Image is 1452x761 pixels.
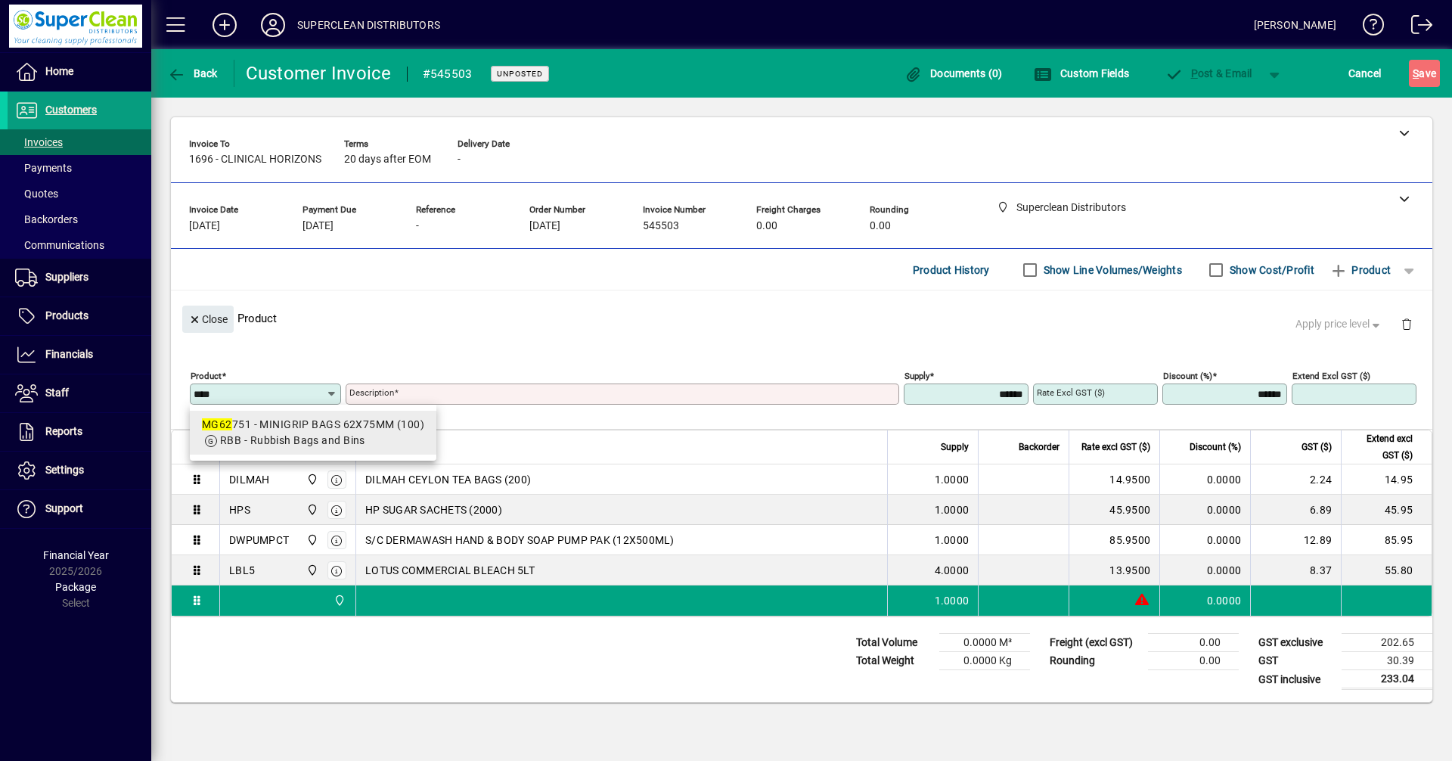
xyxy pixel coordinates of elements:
[45,271,88,283] span: Suppliers
[178,312,237,325] app-page-header-button: Close
[302,532,320,548] span: Superclean Distributors
[15,188,58,200] span: Quotes
[756,220,777,232] span: 0.00
[8,490,151,528] a: Support
[1081,439,1150,455] span: Rate excl GST ($)
[163,60,222,87] button: Back
[45,348,93,360] span: Financials
[1251,652,1342,670] td: GST
[1042,652,1148,670] td: Rounding
[935,563,970,578] span: 4.0000
[220,434,365,446] span: RBB - Rubbish Bags and Bins
[297,13,440,37] div: SUPERCLEAN DISTRIBUTORS
[365,502,502,517] span: HP SUGAR SACHETS (2000)
[8,53,151,91] a: Home
[1400,3,1433,52] a: Logout
[904,371,929,381] mat-label: Supply
[1019,439,1060,455] span: Backorder
[529,220,560,232] span: [DATE]
[188,307,228,332] span: Close
[167,67,218,79] span: Back
[1030,60,1133,87] button: Custom Fields
[1250,555,1341,586] td: 8.37
[365,563,535,578] span: LOTUS COMMERCIAL BLEACH 5LT
[1078,563,1150,578] div: 13.9500
[1165,67,1252,79] span: ost & Email
[1159,464,1250,495] td: 0.0000
[1342,652,1432,670] td: 30.39
[15,213,78,225] span: Backorders
[1345,60,1385,87] button: Cancel
[15,239,104,251] span: Communications
[365,533,675,548] span: S/C DERMAWASH HAND & BODY SOAP PUMP PAK (12X500ML)
[8,297,151,335] a: Products
[497,69,543,79] span: Unposted
[1190,439,1241,455] span: Discount (%)
[8,336,151,374] a: Financials
[1159,586,1250,616] td: 0.0000
[302,562,320,579] span: Superclean Distributors
[1351,3,1385,52] a: Knowledge Base
[45,425,82,437] span: Reports
[1191,67,1198,79] span: P
[15,136,63,148] span: Invoices
[151,60,234,87] app-page-header-button: Back
[643,220,679,232] span: 545503
[8,232,151,258] a: Communications
[8,181,151,207] a: Quotes
[1341,464,1432,495] td: 14.95
[43,549,109,561] span: Financial Year
[913,258,990,282] span: Product History
[939,652,1030,670] td: 0.0000 Kg
[246,61,392,85] div: Customer Invoice
[935,472,970,487] span: 1.0000
[458,154,461,166] span: -
[1250,464,1341,495] td: 2.24
[45,387,69,399] span: Staff
[1159,525,1250,555] td: 0.0000
[870,220,891,232] span: 0.00
[229,502,250,517] div: HPS
[1148,634,1239,652] td: 0.00
[1041,262,1182,278] label: Show Line Volumes/Weights
[1251,634,1342,652] td: GST exclusive
[904,67,1003,79] span: Documents (0)
[45,104,97,116] span: Customers
[1351,430,1413,464] span: Extend excl GST ($)
[1227,262,1314,278] label: Show Cost/Profit
[8,413,151,451] a: Reports
[45,309,88,321] span: Products
[1157,60,1260,87] button: Post & Email
[1409,60,1440,87] button: Save
[302,471,320,488] span: Superclean Distributors
[1295,316,1383,332] span: Apply price level
[45,65,73,77] span: Home
[1251,670,1342,689] td: GST inclusive
[1037,387,1105,398] mat-label: Rate excl GST ($)
[55,581,96,593] span: Package
[1348,61,1382,85] span: Cancel
[229,533,289,548] div: DWPUMPCT
[229,472,270,487] div: DILMAH
[1078,533,1150,548] div: 85.9500
[907,256,996,284] button: Product History
[1159,495,1250,525] td: 0.0000
[1413,61,1436,85] span: ave
[1078,472,1150,487] div: 14.9500
[1159,555,1250,586] td: 0.0000
[1250,525,1341,555] td: 12.89
[302,220,334,232] span: [DATE]
[249,11,297,39] button: Profile
[200,11,249,39] button: Add
[1034,67,1129,79] span: Custom Fields
[1078,502,1150,517] div: 45.9500
[344,154,431,166] span: 20 days after EOM
[1042,634,1148,652] td: Freight (excl GST)
[416,220,419,232] span: -
[202,418,232,430] em: MG62
[45,464,84,476] span: Settings
[302,502,320,518] span: Superclean Distributors
[8,259,151,297] a: Suppliers
[1292,371,1370,381] mat-label: Extend excl GST ($)
[1388,306,1425,342] button: Delete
